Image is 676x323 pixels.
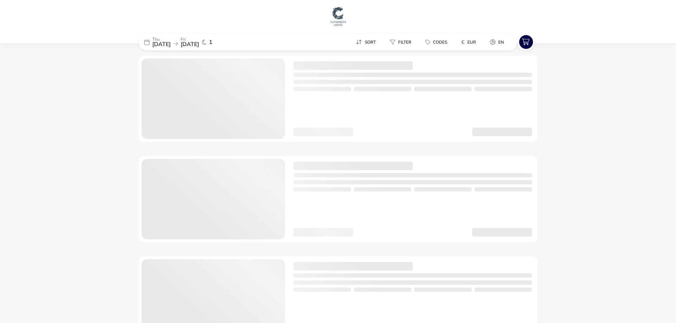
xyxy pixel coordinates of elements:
span: EUR [467,39,476,45]
button: Sort [350,37,381,47]
naf-pibe-menu-bar-item: €EUR [456,37,484,47]
naf-pibe-menu-bar-item: Sort [350,37,384,47]
span: Filter [398,39,411,45]
span: 1 [209,39,213,45]
i: € [461,39,465,46]
span: Codes [433,39,447,45]
p: Thu [152,37,171,41]
naf-pibe-menu-bar-item: en [484,37,512,47]
div: Thu[DATE]Fri[DATE]1 [139,34,245,50]
button: €EUR [456,37,482,47]
button: Codes [420,37,453,47]
p: Fri [181,37,199,41]
span: Sort [365,39,376,45]
naf-pibe-menu-bar-item: Codes [420,37,456,47]
span: [DATE] [181,40,199,48]
naf-pibe-menu-bar-item: Filter [384,37,420,47]
span: [DATE] [152,40,171,48]
button: en [484,37,510,47]
span: en [498,39,504,45]
button: Filter [384,37,417,47]
img: Main Website [329,6,347,27]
